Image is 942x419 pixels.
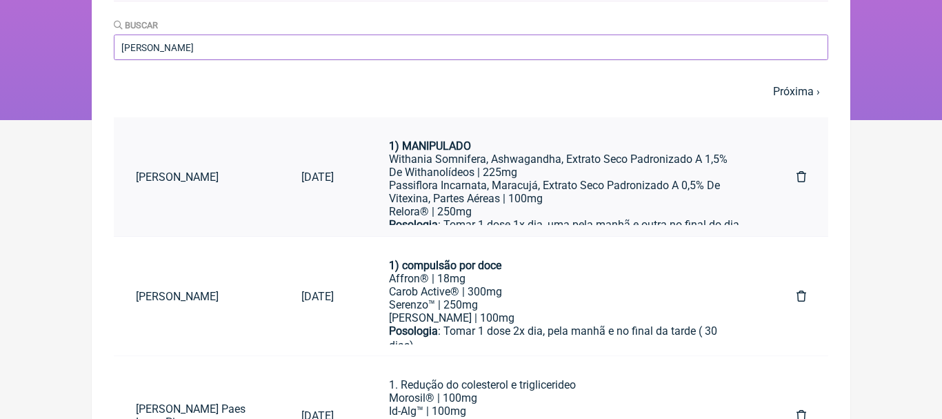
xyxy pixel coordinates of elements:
[114,35,828,60] input: Paciente ou conteúdo da fórmula
[389,218,741,257] div: : Tomar 1 dose 1x dia, uma pela manhã e outra no final do dia ( 30 dias)
[389,405,741,418] div: Id-Alg™ | 100mg
[389,311,741,324] div: [PERSON_NAME] | 100mg
[389,153,741,179] div: Withania Somnifera, Ashwagandha, Extrato Seco Padronizado A 1,5% De Withanolídeos | 225mg
[389,205,741,218] div: Relora® | 250mg
[389,298,741,311] div: Serenzo™ | 250mg
[279,279,356,314] a: [DATE]
[389,218,438,231] strong: Posologia
[389,285,741,298] div: Carob Active® | 300mg
[389,324,438,338] strong: Posologia
[367,128,763,225] a: 1) MANIPULADOWithania Somnifera, Ashwagandha, Extrato Seco Padronizado A 1,5% De Withanolídeos | ...
[389,259,501,272] strong: 1) compulsão por doce
[389,272,741,285] div: Affron® | 18mg
[114,20,158,30] label: Buscar
[773,85,820,98] a: Próxima ›
[114,159,279,195] a: [PERSON_NAME]
[279,159,356,195] a: [DATE]
[389,324,741,365] div: : Tomar 1 dose 2x dia, pela manhã e no final da tarde ㅤ( 30 dias)
[389,139,471,153] strong: 1) MANIPULADO
[367,248,763,344] a: 1) compulsão por doceAffron® | 18mgCarob Active® | 300mgSerenzo™ | 250mg[PERSON_NAME] | 100mgPoso...
[114,77,828,106] nav: pager
[389,179,741,205] div: Passiflora Incarnata, Maracujá, Extrato Seco Padronizado A 0,5% De Vitexina, Partes Aéreas | 100mg
[114,279,279,314] a: [PERSON_NAME]
[389,391,741,405] div: Morosil® | 100mg
[389,378,741,391] div: 1. Redução do colesterol e triglicerideo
